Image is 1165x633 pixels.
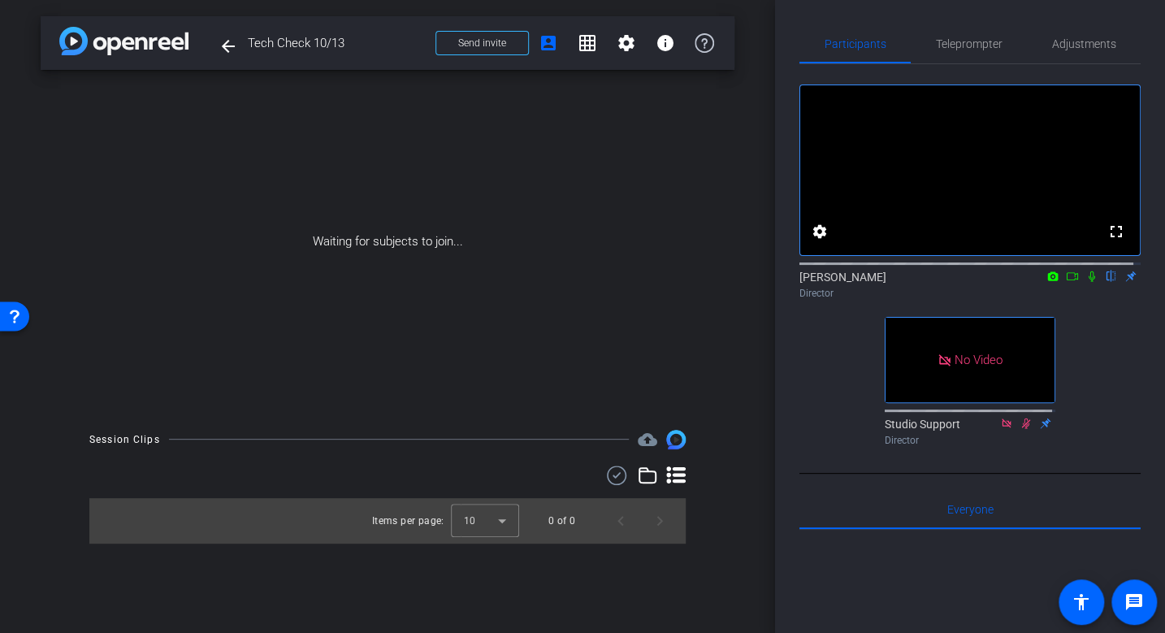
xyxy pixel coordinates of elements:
span: Teleprompter [936,38,1003,50]
div: Session Clips [89,431,160,448]
mat-icon: settings [617,33,636,53]
span: No Video [955,353,1003,367]
button: Previous page [601,501,640,540]
mat-icon: account_box [539,33,558,53]
div: Studio Support [885,416,1055,448]
mat-icon: settings [810,222,829,241]
mat-icon: info [656,33,675,53]
mat-icon: grid_on [578,33,597,53]
mat-icon: accessibility [1072,592,1091,612]
div: [PERSON_NAME] [799,269,1141,301]
div: Director [885,433,1055,448]
span: Send invite [458,37,506,50]
button: Send invite [435,31,529,55]
span: Tech Check 10/13 [248,27,426,59]
div: Director [799,286,1141,301]
span: Destinations for your clips [638,430,657,449]
span: Adjustments [1052,38,1116,50]
div: Items per page: [372,513,444,529]
div: Waiting for subjects to join... [41,70,734,414]
mat-icon: cloud_upload [638,430,657,449]
mat-icon: fullscreen [1107,222,1126,241]
mat-icon: arrow_back [219,37,238,56]
span: Participants [825,38,886,50]
button: Next page [640,501,679,540]
span: Everyone [947,504,994,515]
img: Session clips [666,430,686,449]
mat-icon: message [1124,592,1144,612]
img: app-logo [59,27,188,55]
div: 0 of 0 [548,513,575,529]
mat-icon: flip [1102,268,1121,283]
